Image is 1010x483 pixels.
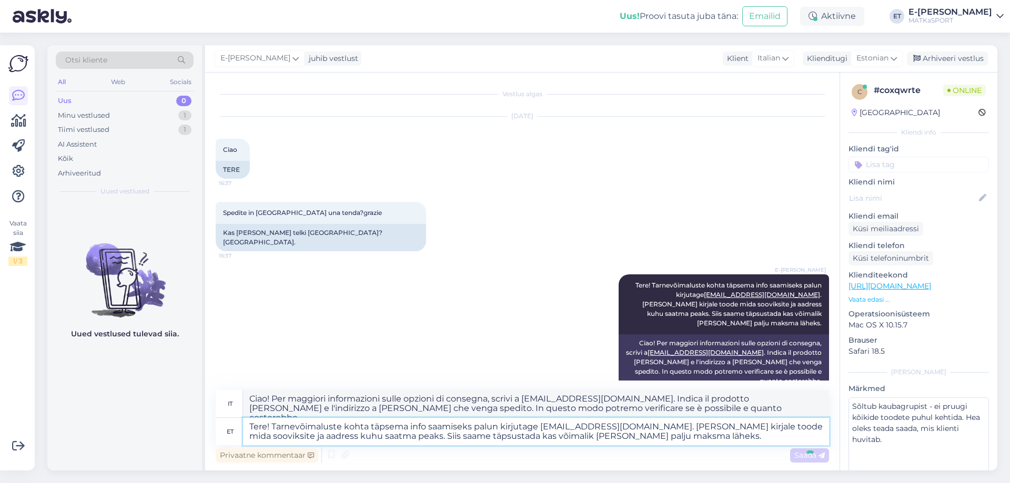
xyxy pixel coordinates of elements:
[704,291,820,299] a: [EMAIL_ADDRESS][DOMAIN_NAME]
[178,125,191,135] div: 1
[849,251,933,265] div: Küsi telefoninumbrit
[943,85,986,96] span: Online
[849,128,989,137] div: Kliendi info
[223,209,382,217] span: Spedite in [GEOGRAPHIC_DATA] una tenda?grazie
[849,143,989,155] p: Kliendi tag'id
[849,177,989,188] p: Kliendi nimi
[176,96,191,106] div: 0
[849,211,989,222] p: Kliendi email
[849,383,989,394] p: Märkmed
[803,53,847,64] div: Klienditugi
[849,295,989,304] p: Vaata edasi ...
[47,224,202,319] img: No chats
[58,125,109,135] div: Tiimi vestlused
[849,309,989,320] p: Operatsioonisüsteem
[216,89,829,99] div: Vestlus algas
[305,53,358,64] div: juhib vestlust
[216,161,250,179] div: TERE
[757,53,780,64] span: Italian
[908,16,992,25] div: MATKaSPORT
[58,153,73,164] div: Kõik
[109,75,127,89] div: Web
[8,256,27,266] div: 1 / 3
[220,53,290,64] span: E-[PERSON_NAME]
[635,281,823,327] span: Tere! Tarnevõimaluste kohta täpsema info saamiseks palun kirjutage . [PERSON_NAME] kirjale toode ...
[56,75,68,89] div: All
[849,281,931,291] a: [URL][DOMAIN_NAME]
[849,367,989,377] div: [PERSON_NAME]
[775,266,826,274] span: E-[PERSON_NAME]
[908,8,992,16] div: E-[PERSON_NAME]
[907,52,988,66] div: Arhiveeri vestlus
[619,334,829,390] div: Ciao! Per maggiori informazioni sulle opzioni di consegna, scrivi a . Indica il prodotto [PERSON_...
[849,192,977,204] input: Lisa nimi
[849,222,923,236] div: Küsi meiliaadressi
[71,328,179,340] p: Uued vestlused tulevad siia.
[216,111,829,121] div: [DATE]
[168,75,194,89] div: Socials
[856,53,888,64] span: Estonian
[8,219,27,266] div: Vaata siia
[219,179,258,187] span: 16:37
[849,335,989,346] p: Brauser
[219,252,258,260] span: 16:37
[100,187,149,196] span: Uued vestlused
[223,146,237,153] span: Ciao
[65,55,107,66] span: Otsi kliente
[908,8,1004,25] a: E-[PERSON_NAME]MATKaSPORT
[800,7,864,26] div: Aktiivne
[849,346,989,357] p: Safari 18.5
[620,11,640,21] b: Uus!
[857,88,862,96] span: c
[648,348,764,356] a: [EMAIL_ADDRESS][DOMAIN_NAME]
[58,110,110,121] div: Minu vestlused
[849,157,989,172] input: Lisa tag
[620,10,738,23] div: Proovi tasuta juba täna:
[742,6,787,26] button: Emailid
[178,110,191,121] div: 1
[58,168,101,179] div: Arhiveeritud
[58,96,72,106] div: Uus
[216,224,426,251] div: Kas [PERSON_NAME] telki [GEOGRAPHIC_DATA]? [GEOGRAPHIC_DATA].
[849,270,989,281] p: Klienditeekond
[8,54,28,74] img: Askly Logo
[723,53,749,64] div: Klient
[849,320,989,331] p: Mac OS X 10.15.7
[852,107,940,118] div: [GEOGRAPHIC_DATA]
[890,9,904,24] div: ET
[849,240,989,251] p: Kliendi telefon
[58,139,97,150] div: AI Assistent
[874,84,943,97] div: # coxqwrte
